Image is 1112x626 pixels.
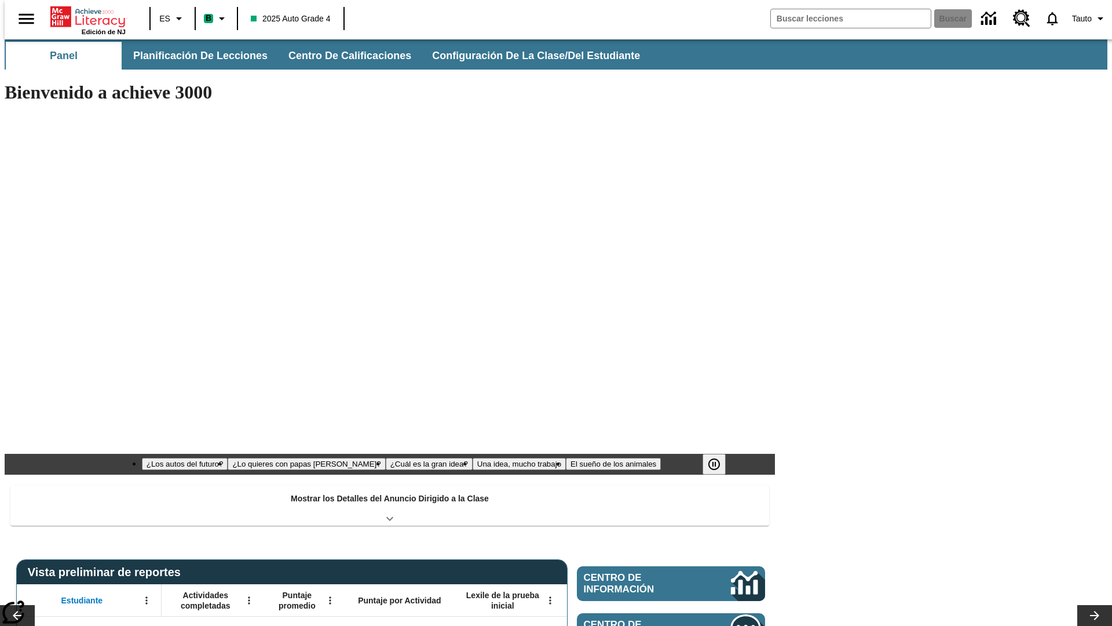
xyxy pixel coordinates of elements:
[5,42,650,70] div: Subbarra de navegación
[5,82,775,103] h1: Bienvenido a achieve 3000
[1077,605,1112,626] button: Carrusel de lecciones, seguir
[251,13,331,25] span: 2025 Auto Grade 4
[228,458,385,470] button: Diapositiva 2 ¿Lo quieres con papas fritas?
[703,454,737,475] div: Pausar
[1037,3,1067,34] a: Notificaciones
[6,42,122,70] button: Panel
[542,592,559,609] button: Abrir menú
[358,595,441,606] span: Puntaje por Actividad
[460,590,545,611] span: Lexile de la prueba inicial
[50,4,126,35] div: Portada
[240,592,258,609] button: Abrir menú
[206,11,211,26] span: B
[1067,8,1112,29] button: Perfil/Configuración
[138,592,155,609] button: Abrir menú
[386,458,473,470] button: Diapositiva 3 ¿Cuál es la gran idea?
[142,458,228,470] button: Diapositiva 1 ¿Los autos del futuro?
[577,566,765,601] a: Centro de información
[279,42,420,70] button: Centro de calificaciones
[269,590,325,611] span: Puntaje promedio
[199,8,233,29] button: Boost El color de la clase es verde menta. Cambiar el color de la clase.
[28,566,186,579] span: Vista preliminar de reportes
[10,486,769,526] div: Mostrar los Detalles del Anuncio Dirigido a la Clase
[154,8,191,29] button: Lenguaje: ES, Selecciona un idioma
[61,595,103,606] span: Estudiante
[584,572,692,595] span: Centro de información
[5,39,1107,70] div: Subbarra de navegación
[423,42,649,70] button: Configuración de la clase/del estudiante
[291,493,489,505] p: Mostrar los Detalles del Anuncio Dirigido a la Clase
[1006,3,1037,34] a: Centro de recursos, Se abrirá en una pestaña nueva.
[771,9,931,28] input: Buscar campo
[50,5,126,28] a: Portada
[1072,13,1092,25] span: Tauto
[124,42,277,70] button: Planificación de lecciones
[82,28,126,35] span: Edición de NJ
[566,458,661,470] button: Diapositiva 5 El sueño de los animales
[473,458,566,470] button: Diapositiva 4 Una idea, mucho trabajo
[703,454,726,475] button: Pausar
[159,13,170,25] span: ES
[974,3,1006,35] a: Centro de información
[9,2,43,36] button: Abrir el menú lateral
[167,590,244,611] span: Actividades completadas
[321,592,339,609] button: Abrir menú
